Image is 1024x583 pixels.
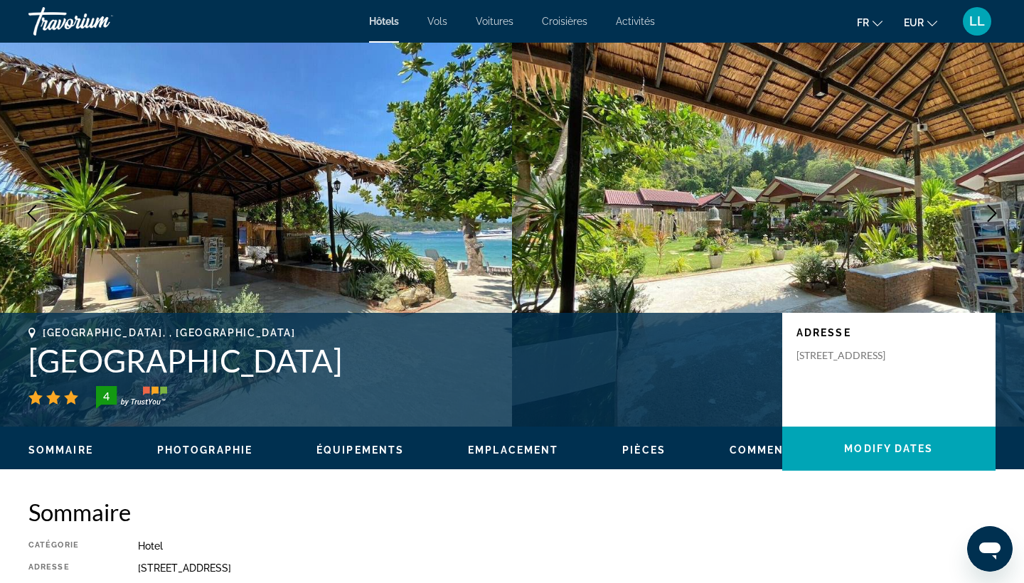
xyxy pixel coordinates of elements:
[138,562,996,574] div: [STREET_ADDRESS]
[157,444,252,456] span: Photographie
[28,444,93,456] span: Sommaire
[844,443,933,454] span: Modify Dates
[967,526,1013,572] iframe: Bouton de lancement de la fenêtre de messagerie
[616,16,655,27] a: Activités
[14,196,50,231] button: Previous image
[730,444,826,456] button: Commentaires
[157,444,252,456] button: Photographie
[28,498,996,526] h2: Sommaire
[622,444,666,456] button: Pièces
[427,16,447,27] a: Vols
[28,444,93,456] button: Sommaire
[782,427,996,471] button: Modify Dates
[959,6,996,36] button: User Menu
[316,444,404,456] span: Équipements
[92,387,120,405] div: 4
[796,327,981,338] p: Adresse
[796,349,910,362] p: [STREET_ADDRESS]
[28,562,102,574] div: Adresse
[138,540,996,552] div: Hotel
[43,327,296,338] span: [GEOGRAPHIC_DATA], , [GEOGRAPHIC_DATA]
[730,444,826,456] span: Commentaires
[622,444,666,456] span: Pièces
[969,14,985,28] span: LL
[857,17,869,28] span: fr
[468,444,558,456] span: Emplacement
[542,16,587,27] a: Croisières
[28,342,768,379] h1: [GEOGRAPHIC_DATA]
[28,3,171,40] a: Travorium
[904,17,924,28] span: EUR
[96,386,167,409] img: TrustYou guest rating badge
[904,12,937,33] button: Change currency
[369,16,399,27] a: Hôtels
[974,196,1010,231] button: Next image
[28,540,102,552] div: Catégorie
[468,444,558,456] button: Emplacement
[476,16,513,27] a: Voitures
[316,444,404,456] button: Équipements
[857,12,882,33] button: Change language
